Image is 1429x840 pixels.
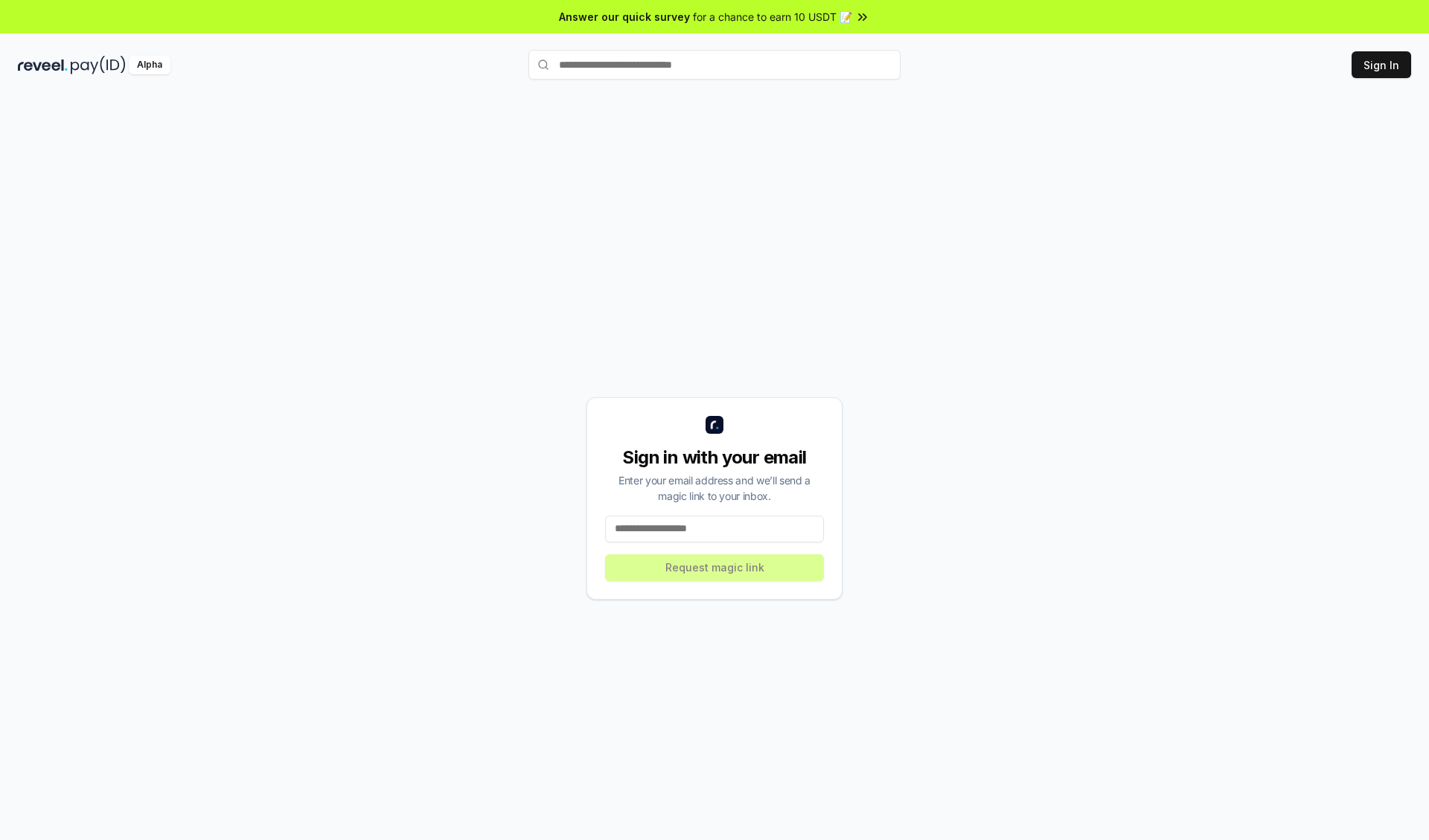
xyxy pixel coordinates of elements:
div: Sign in with your email [605,446,824,469]
div: Alpha [129,56,170,74]
img: reveel_dark [18,56,68,74]
span: for a chance to earn 10 USDT 📝 [693,9,852,25]
img: logo_small [706,416,723,434]
span: Answer our quick survey [559,9,690,25]
button: Sign In [1352,51,1411,78]
div: Enter your email address and we’ll send a magic link to your inbox. [605,472,824,504]
img: pay_id [71,56,126,74]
